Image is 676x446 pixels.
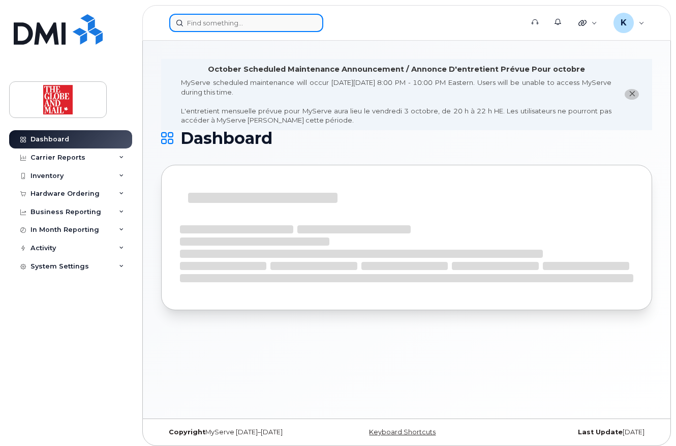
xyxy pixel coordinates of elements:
button: close notification [625,89,639,100]
div: MyServe scheduled maintenance will occur [DATE][DATE] 8:00 PM - 10:00 PM Eastern. Users will be u... [181,78,611,125]
strong: Copyright [169,428,205,436]
span: Dashboard [180,131,272,146]
strong: Last Update [578,428,623,436]
div: MyServe [DATE]–[DATE] [161,428,325,436]
div: October Scheduled Maintenance Announcement / Annonce D'entretient Prévue Pour octobre [208,64,585,75]
div: [DATE] [488,428,652,436]
a: Keyboard Shortcuts [369,428,436,436]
